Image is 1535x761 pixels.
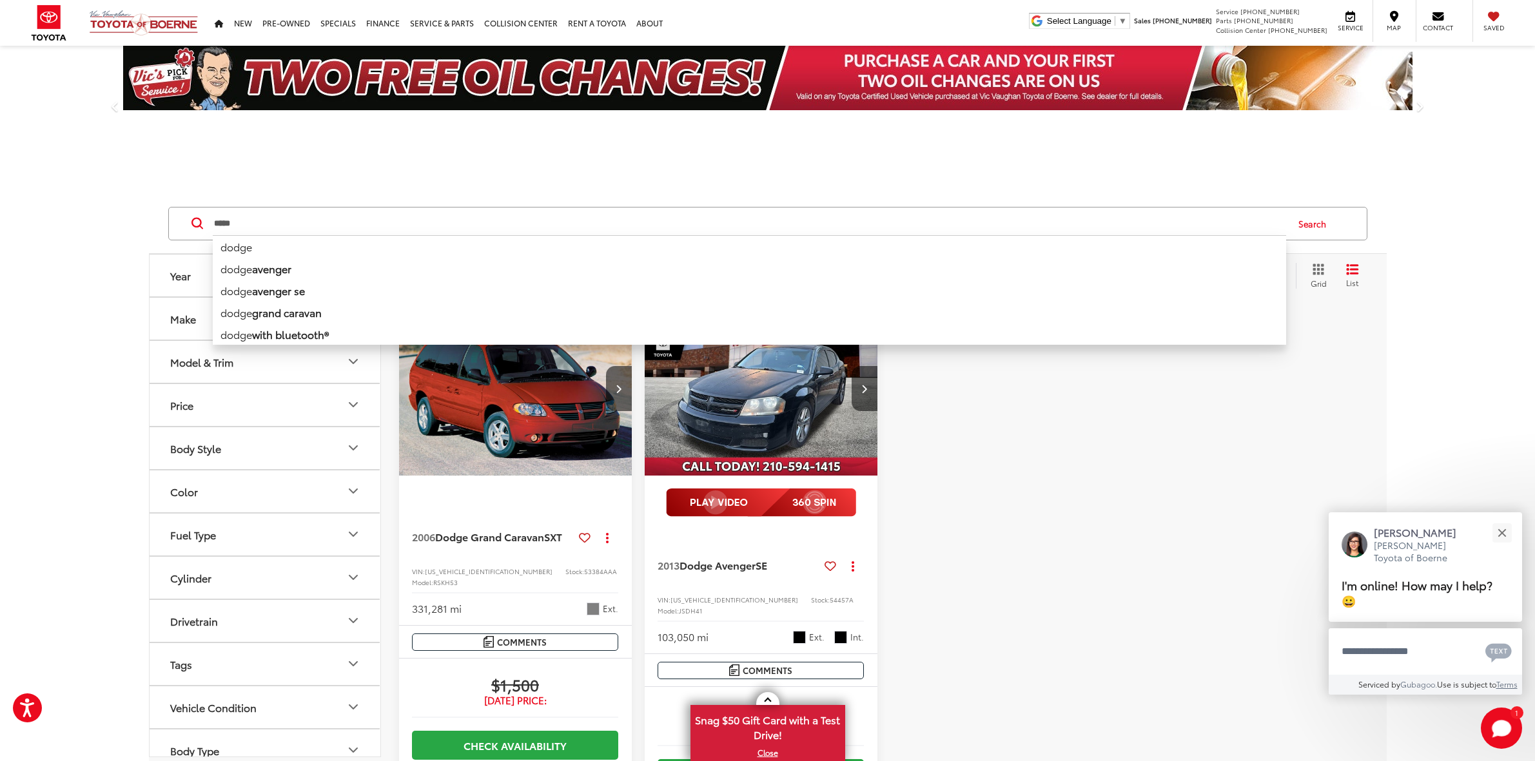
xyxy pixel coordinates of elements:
[658,606,679,615] span: Model:
[1329,512,1522,695] div: Close[PERSON_NAME][PERSON_NAME] Toyota of BoerneI'm online! How may I help? 😀Type your messageCha...
[606,532,609,543] span: dropdown dots
[412,601,462,616] div: 331,281 mi
[398,301,633,476] div: 2006 Dodge Grand Caravan SXT 0
[1329,628,1522,675] textarea: Type your message
[1311,278,1327,289] span: Grid
[756,557,767,572] span: SE
[1268,25,1327,35] span: [PHONE_NUMBER]
[170,701,257,713] div: Vehicle Condition
[1515,709,1518,715] span: 1
[670,595,798,604] span: [US_VEHICLE_IDENTIFICATION_NUMBER]
[346,354,361,369] div: Model & Trim
[346,570,361,585] div: Cylinder
[596,526,618,548] button: Actions
[484,636,494,647] img: Comments
[213,302,1286,323] li: dodge
[425,566,552,576] span: [US_VEHICLE_IDENTIFICATION_NUMBER]
[658,558,820,572] a: 2013Dodge AvengerSE
[346,613,361,628] div: Drivetrain
[1496,679,1518,689] a: Terms
[213,280,1286,302] li: dodge
[346,742,361,758] div: Body Type
[398,301,633,477] img: 2006 Dodge Grand Caravan SXT
[544,529,562,544] span: SXT
[252,283,305,298] b: avenger se
[1216,15,1232,25] span: Parts
[1047,16,1127,26] a: Select Language​
[150,384,382,426] button: PricePrice
[213,323,1286,345] li: dodge
[170,658,192,670] div: Tags
[587,602,600,615] span: Brilliant Black Crystal Pearlcoat
[1374,539,1469,564] p: [PERSON_NAME] Toyota of Boerne
[658,595,670,604] span: VIN:
[1134,15,1151,25] span: Sales
[170,744,219,756] div: Body Type
[435,529,544,544] span: Dodge Grand Caravan
[412,577,433,587] span: Model:
[852,561,854,571] span: dropdown dots
[170,399,193,411] div: Price
[1346,277,1359,288] span: List
[150,600,382,642] button: DrivetrainDrivetrain
[644,301,879,476] a: 2013 Dodge Avenger SE2013 Dodge Avenger SE2013 Dodge Avenger SE2013 Dodge Avenger SE
[1380,23,1408,32] span: Map
[170,615,218,627] div: Drivetrain
[170,269,191,282] div: Year
[1374,525,1469,539] p: [PERSON_NAME]
[170,528,216,541] div: Fuel Type
[1481,708,1522,749] button: Toggle Chat Window
[1488,519,1516,546] button: Close
[89,10,199,36] img: Vic Vaughan Toyota of Boerne
[412,529,435,544] span: 2006
[1119,16,1127,26] span: ▼
[830,595,854,604] span: 54457A
[412,694,619,707] span: [DATE] Price:
[170,313,196,325] div: Make
[150,341,382,383] button: Model & TrimModel & Trim
[150,686,382,728] button: Vehicle ConditionVehicle Condition
[1296,263,1336,289] button: Grid View
[412,675,619,694] span: $1,500
[170,356,233,368] div: Model & Trim
[1485,642,1512,662] svg: Text
[123,46,1413,110] img: Two Free Oil Change Vic Vaughan Toyota of Boerne Boerne TX
[433,577,458,587] span: RSKH53
[692,706,844,746] span: Snag $50 Gift Card with a Test Drive!
[412,731,619,760] a: Check Availability
[398,301,633,476] a: 2006 Dodge Grand Caravan SXT2006 Dodge Grand Caravan SXT2006 Dodge Grand Caravan SXT2006 Dodge Gr...
[252,261,291,276] b: avenger
[1480,23,1508,32] span: Saved
[1358,679,1400,689] span: Serviced by
[809,631,825,643] span: Ext.
[852,366,877,411] button: Next image
[252,327,329,342] b: with bluetooth®
[150,514,382,555] button: Fuel TypeFuel Type
[658,630,709,644] div: 103,050 mi
[1481,637,1516,666] button: Chat with SMS
[412,530,574,544] a: 2006Dodge Grand CaravanSXT
[213,208,1286,239] form: Search by Make, Model, or Keyword
[565,566,584,576] span: Stock:
[150,557,382,599] button: CylinderCylinder
[150,298,382,340] button: MakeMake
[346,440,361,456] div: Body Style
[729,664,739,675] img: Comments
[850,631,864,643] span: Int.
[346,483,361,499] div: Color
[1286,207,1345,240] button: Search
[150,427,382,469] button: Body StyleBody Style
[811,595,830,604] span: Stock:
[170,442,221,454] div: Body Style
[170,572,211,584] div: Cylinder
[150,255,382,296] button: YearYear
[1216,6,1238,16] span: Service
[1342,576,1492,609] span: I'm online! How may I help? 😀
[658,703,865,722] span: $6,200
[1481,708,1522,749] svg: Start Chat
[346,656,361,671] div: Tags
[666,488,856,517] img: full motion video
[252,305,322,320] b: grand caravan
[743,664,792,677] span: Comments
